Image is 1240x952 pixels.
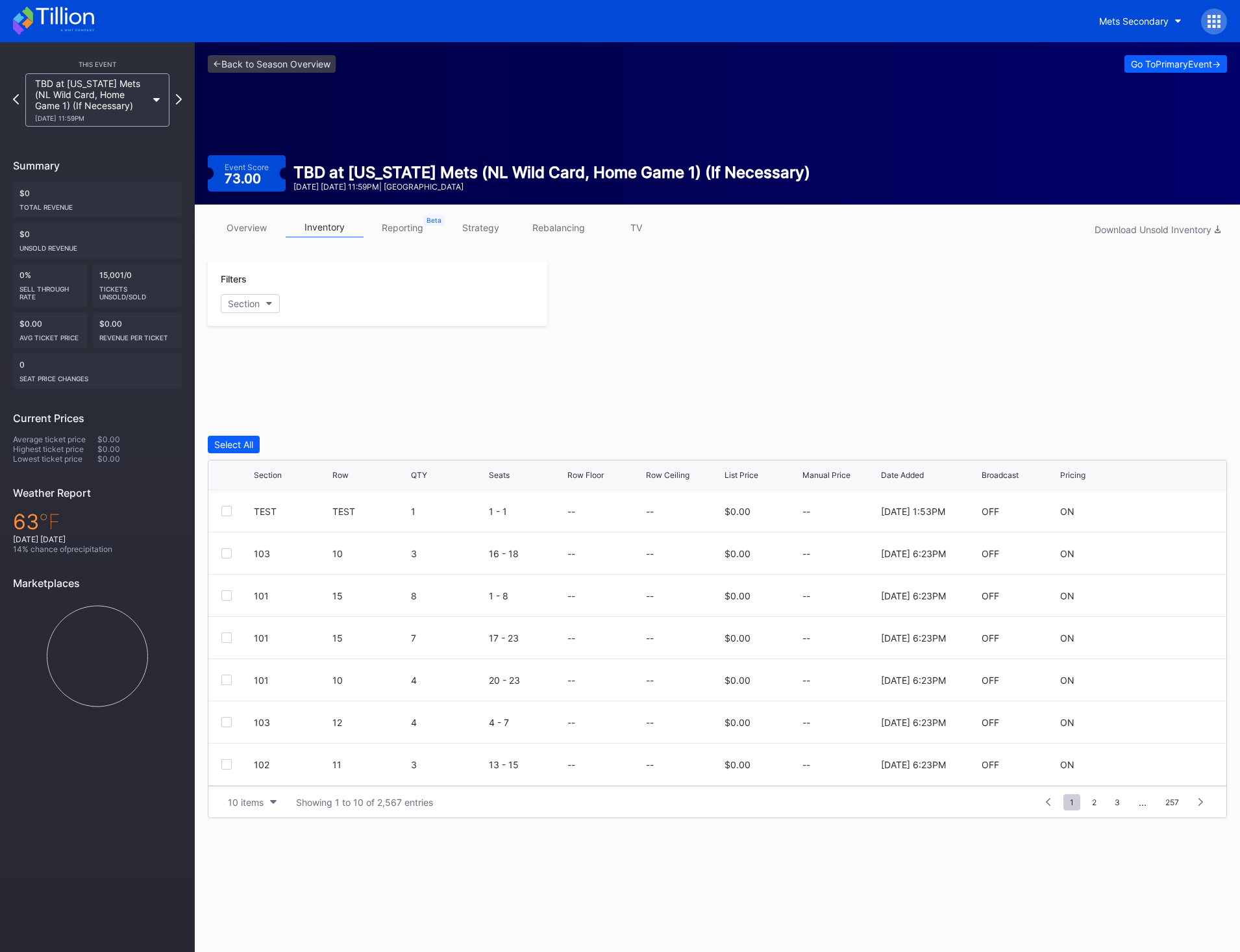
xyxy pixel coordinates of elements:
div: [DATE] 6:23PM [881,759,946,770]
div: 12 [332,717,408,728]
div: TBD at [US_STATE] Mets (NL Wild Card, Home Game 1) (If Necessary) [293,163,810,182]
div: 103 [254,548,329,559]
div: $0.00 [725,633,750,644]
div: 1 - 8 [489,590,564,601]
button: Section [221,294,280,313]
div: $0.00 [93,312,182,348]
svg: Chart title [13,599,182,713]
div: Tickets Unsold/Sold [99,280,176,301]
a: strategy [441,218,519,238]
div: -- [802,506,878,517]
div: Manual Price [802,470,850,480]
div: 10 [332,548,408,559]
div: $0.00 [725,675,750,686]
span: 1 [1063,794,1080,810]
div: [DATE] 6:23PM [881,548,946,559]
div: [DATE] 6:23PM [881,675,946,686]
div: -- [567,548,575,559]
span: 257 [1159,794,1185,810]
a: <-Back to Season Overview [208,55,336,73]
div: 0 [13,353,182,389]
div: ON [1060,506,1074,517]
div: Sell Through Rate [19,280,81,301]
div: Filters [221,273,534,284]
a: inventory [286,218,364,238]
button: Select All [208,436,260,453]
div: Revenue per ticket [99,329,176,342]
div: Date Added [881,470,924,480]
div: Row [332,470,349,480]
div: Highest ticket price [13,444,97,454]
span: 2 [1085,794,1103,810]
div: Marketplaces [13,577,182,590]
div: Select All [214,439,253,450]
div: -- [567,506,575,517]
div: 102 [254,759,329,770]
div: -- [646,506,654,517]
div: 1 - 1 [489,506,564,517]
div: ON [1060,633,1074,644]
div: [DATE] 6:23PM [881,717,946,728]
div: 101 [254,675,329,686]
div: Showing 1 to 10 of 2,567 entries [296,797,433,808]
div: $0.00 [97,454,182,464]
div: Current Prices [13,412,182,425]
div: -- [802,633,878,644]
div: Broadcast [982,470,1019,480]
div: Event Score [225,162,269,172]
div: 15 [332,590,408,601]
button: Go ToPrimaryEvent-> [1124,55,1227,73]
div: 3 [411,548,486,559]
div: 1 [411,506,486,517]
div: 103 [254,717,329,728]
div: 17 - 23 [489,633,564,644]
div: $0.00 [97,434,182,444]
div: -- [567,759,575,770]
div: 20 - 23 [489,675,564,686]
div: 4 [411,675,486,686]
div: -- [567,717,575,728]
div: 0% [13,264,88,307]
div: -- [567,675,575,686]
div: [DATE] [DATE] [13,534,182,544]
div: 16 - 18 [489,548,564,559]
div: $0.00 [725,759,750,770]
div: OFF [982,633,999,644]
div: -- [646,759,654,770]
div: ON [1060,675,1074,686]
div: 15,001/0 [93,264,182,307]
div: TEST [332,506,408,517]
div: $0.00 [97,444,182,454]
div: This Event [13,60,182,68]
span: ℉ [39,509,60,534]
div: Go To Primary Event -> [1131,58,1221,69]
div: -- [646,717,654,728]
div: 63 [13,509,182,534]
a: rebalancing [519,218,597,238]
div: OFF [982,548,999,559]
div: ON [1060,590,1074,601]
div: -- [567,633,575,644]
div: [DATE] [DATE] 11:59PM | [GEOGRAPHIC_DATA] [293,182,810,192]
div: Section [228,298,260,309]
div: ... [1129,797,1156,808]
div: 14 % chance of precipitation [13,544,182,554]
div: 10 [332,675,408,686]
div: List Price [725,470,758,480]
div: [DATE] 6:23PM [881,633,946,644]
a: overview [208,218,286,238]
div: $0.00 [13,312,88,348]
div: Row Ceiling [646,470,689,480]
div: 15 [332,633,408,644]
div: Weather Report [13,486,182,499]
div: OFF [982,590,999,601]
div: OFF [982,717,999,728]
div: $0 [13,182,182,218]
div: -- [802,759,878,770]
div: 11 [332,759,408,770]
div: Download Unsold Inventory [1095,224,1221,235]
div: ON [1060,548,1074,559]
div: 7 [411,633,486,644]
button: Mets Secondary [1089,9,1191,33]
div: -- [802,717,878,728]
